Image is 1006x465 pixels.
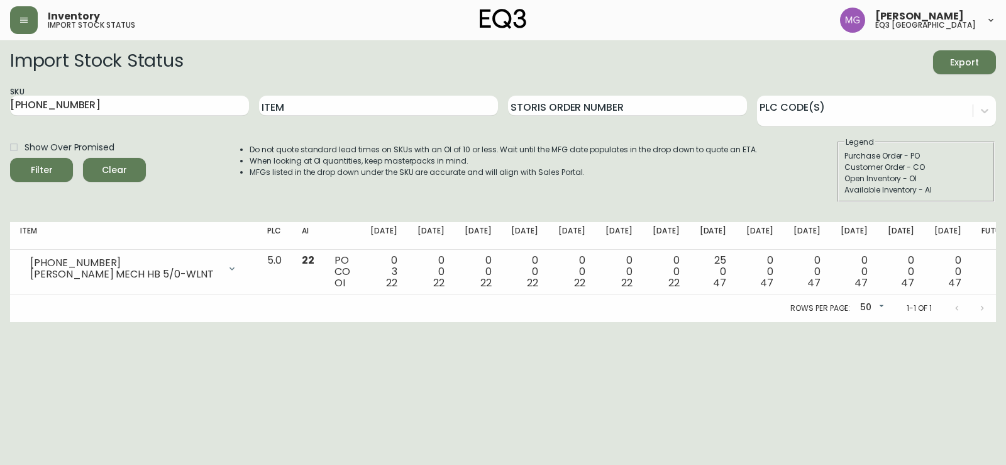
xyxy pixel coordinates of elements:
[20,255,247,283] div: [PHONE_NUMBER][PERSON_NAME] MECH HB 5/0-WLNT
[888,255,915,289] div: 0 0
[855,298,887,318] div: 50
[841,255,868,289] div: 0 0
[257,222,292,250] th: PLC
[901,276,914,290] span: 47
[31,162,53,178] div: Filter
[690,222,737,250] th: [DATE]
[370,255,397,289] div: 0 3
[934,255,961,289] div: 0 0
[844,184,988,196] div: Available Inventory - AI
[643,222,690,250] th: [DATE]
[250,167,758,178] li: MFGs listed in the drop down under the SKU are accurate and will align with Sales Portal.
[407,222,455,250] th: [DATE]
[844,137,875,148] legend: Legend
[621,276,633,290] span: 22
[746,255,773,289] div: 0 0
[760,276,773,290] span: 47
[257,250,292,294] td: 5.0
[250,144,758,155] li: Do not quote standard lead times on SKUs with an OI of 10 or less. Wait until the MFG date popula...
[548,222,595,250] th: [DATE]
[30,257,219,269] div: [PHONE_NUMBER]
[605,255,633,289] div: 0 0
[10,50,183,74] h2: Import Stock Status
[831,222,878,250] th: [DATE]
[653,255,680,289] div: 0 0
[933,50,996,74] button: Export
[417,255,445,289] div: 0 0
[334,276,345,290] span: OI
[501,222,548,250] th: [DATE]
[668,276,680,290] span: 22
[334,255,350,289] div: PO CO
[250,155,758,167] li: When looking at OI quantities, keep masterpacks in mind.
[790,303,850,314] p: Rows per page:
[878,222,925,250] th: [DATE]
[465,255,492,289] div: 0 0
[386,276,397,290] span: 22
[480,276,492,290] span: 22
[793,255,821,289] div: 0 0
[511,255,538,289] div: 0 0
[595,222,643,250] th: [DATE]
[736,222,783,250] th: [DATE]
[48,21,135,29] h5: import stock status
[840,8,865,33] img: de8837be2a95cd31bb7c9ae23fe16153
[783,222,831,250] th: [DATE]
[455,222,502,250] th: [DATE]
[907,303,932,314] p: 1-1 of 1
[574,276,585,290] span: 22
[83,158,146,182] button: Clear
[948,276,961,290] span: 47
[433,276,445,290] span: 22
[875,11,964,21] span: [PERSON_NAME]
[558,255,585,289] div: 0 0
[30,269,219,280] div: [PERSON_NAME] MECH HB 5/0-WLNT
[48,11,100,21] span: Inventory
[924,222,971,250] th: [DATE]
[93,162,136,178] span: Clear
[480,9,526,29] img: logo
[302,253,314,267] span: 22
[700,255,727,289] div: 25 0
[10,222,257,250] th: Item
[713,276,726,290] span: 47
[943,55,986,70] span: Export
[854,276,868,290] span: 47
[844,162,988,173] div: Customer Order - CO
[844,173,988,184] div: Open Inventory - OI
[292,222,324,250] th: AI
[527,276,538,290] span: 22
[25,141,114,154] span: Show Over Promised
[360,222,407,250] th: [DATE]
[10,158,73,182] button: Filter
[875,21,976,29] h5: eq3 [GEOGRAPHIC_DATA]
[844,150,988,162] div: Purchase Order - PO
[807,276,821,290] span: 47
